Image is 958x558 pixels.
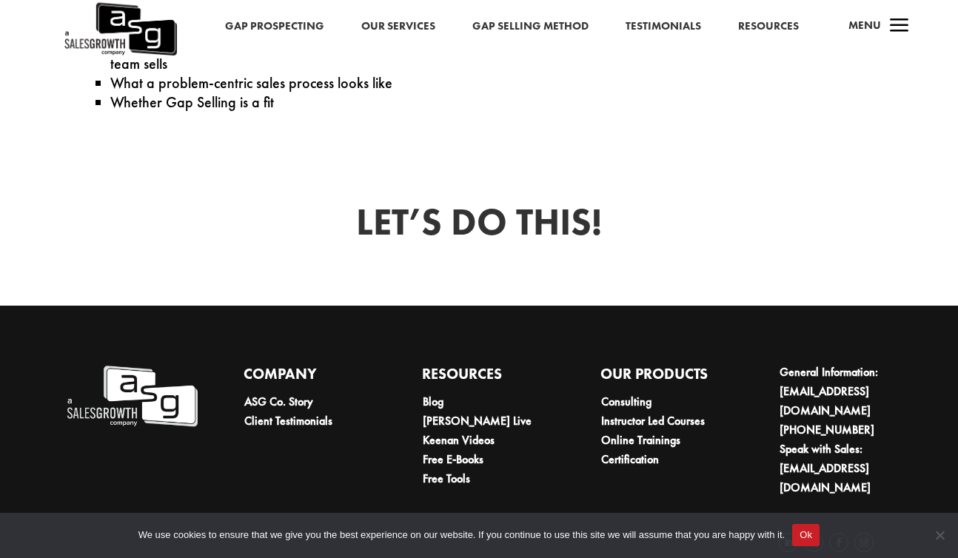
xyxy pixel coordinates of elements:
[738,17,799,36] a: Resources
[423,394,443,409] a: Blog
[361,17,435,36] a: Our Services
[600,363,732,392] h4: Our Products
[601,432,680,448] a: Online Trainings
[780,460,871,495] a: [EMAIL_ADDRESS][DOMAIN_NAME]
[932,528,947,542] span: No
[792,524,820,546] button: Ok
[472,17,589,36] a: Gap Selling Method
[780,363,911,420] li: General Information:
[601,394,651,409] a: Consulting
[780,383,871,418] a: [EMAIL_ADDRESS][DOMAIN_NAME]
[244,394,313,409] a: ASG Co. Story
[601,413,705,428] a: Instructor Led Courses
[423,432,495,448] a: Keenan Videos
[885,12,914,41] span: a
[422,363,554,392] h4: Resources
[138,528,785,542] span: We use cookies to ensure that we give you the best experience on our website. If you continue to ...
[848,18,881,33] span: Menu
[423,471,470,486] a: Free Tools
[626,17,701,36] a: Testimonials
[423,451,483,467] a: Free E-Books
[110,73,458,93] p: What a problem-centric sales process looks like
[780,422,874,437] a: [PHONE_NUMBER]
[65,363,197,429] img: A Sales Growth Company
[96,204,862,248] h3: Let’s Do This!
[601,451,659,467] a: Certification
[244,363,375,392] h4: Company
[225,17,324,36] a: Gap Prospecting
[110,93,458,112] p: Whether Gap Selling is a fit
[423,413,532,428] a: [PERSON_NAME] Live
[244,413,332,428] a: Client Testimonials
[780,440,911,497] li: Speak with Sales:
